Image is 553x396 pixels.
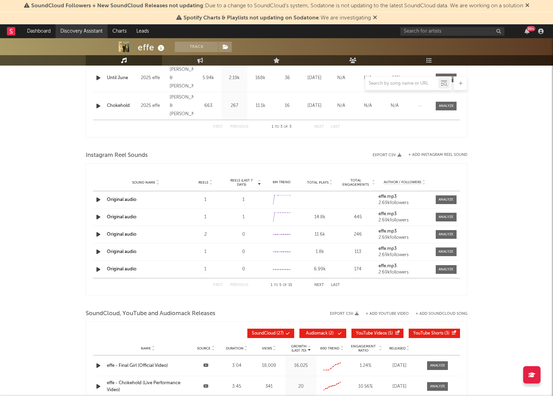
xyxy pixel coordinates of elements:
[291,344,307,348] p: Growth
[373,153,401,157] button: Export CSV
[138,42,166,53] div: effe
[275,125,279,128] span: to
[303,214,337,221] div: 14.8k
[385,362,413,369] div: [DATE]
[198,180,208,185] span: Reels
[188,266,223,273] div: 1
[226,231,261,238] div: 0
[413,331,443,336] span: YouTube Shorts
[262,123,300,131] div: 1 3 3
[303,231,337,238] div: 11.6k
[197,346,211,351] span: Source
[223,102,246,109] div: 267
[341,178,371,187] span: Total Engagements
[107,267,136,271] a: Original audio
[249,102,272,109] div: 11.1k
[320,346,339,351] span: 60D Trend
[31,3,203,9] span: SoundCloud Followers + New SoundCloud Releases not updating
[188,231,223,238] div: 2
[378,246,431,251] a: effe.mp3
[184,15,371,21] span: : We are investigating
[184,15,319,21] span: Spotify Charts & Playlists not updating on Sodatone
[230,283,248,287] button: Previous
[132,180,155,185] span: Sound Name
[314,125,324,129] button: Next
[349,362,382,369] div: 1.24 %
[349,383,382,390] div: 10.56 %
[284,125,288,128] span: of
[330,102,353,109] div: N/A
[366,312,409,316] button: + Add YouTube Video
[331,125,340,129] button: Last
[275,75,299,82] div: 36
[416,312,467,316] button: + Add SoundCloud Song
[383,102,406,109] div: N/A
[349,344,378,353] span: Engagement Ratio
[413,331,450,336] span: ( 3 )
[108,24,131,38] a: Charts
[341,214,375,221] div: 445
[226,266,261,273] div: 0
[401,153,467,157] div: + Add Instagram Reel Sound
[107,362,189,369] a: effe - Final Girl (Official Video)
[262,281,300,289] div: 1 5 15
[373,15,377,21] span: Dismiss
[188,214,223,221] div: 1
[274,284,278,287] span: to
[107,380,189,393] a: effe - Chokehold (Live Performance Video)
[226,214,261,221] div: 1
[197,102,220,109] div: 663
[351,329,403,338] button: YouTube Videos(5)
[107,102,137,109] a: Chokehold
[107,250,136,254] a: Original audio
[264,180,299,185] div: 6M Trend
[378,212,431,217] a: effe.mp3
[303,266,337,273] div: 6.99k
[341,231,375,238] div: 246
[525,28,529,34] button: 99+
[22,24,56,38] a: Dashboard
[303,248,337,255] div: 1.8k
[384,180,421,185] span: Author / Followers
[378,270,431,275] div: 2.69k followers
[304,331,336,336] span: ( 2 )
[303,102,326,109] div: [DATE]
[356,331,393,336] span: ( 5 )
[527,26,535,31] div: 99 +
[378,235,431,240] div: 2.69k followers
[287,362,315,369] div: 16,025
[385,383,413,390] div: [DATE]
[330,75,353,82] div: N/A
[226,346,244,351] span: Duration
[365,81,439,86] input: Search by song name or URL
[31,3,523,9] span: : Due to a change to SoundCloud's system, Sodatone is not updating to the latest SoundCloud data....
[356,331,387,336] span: YouTube Videos
[287,383,315,390] div: 20
[197,75,220,82] div: 5.94k
[86,310,215,318] span: SoundCloud, YouTube and Audiomack Releases
[331,283,340,287] button: Last
[400,27,504,36] input: Search for artists
[378,201,431,205] div: 2.69k followers
[408,153,467,157] button: + Add Instagram Reel Sound
[409,329,460,338] button: YouTube Shorts(3)
[378,246,397,251] strong: effe.mp3
[378,229,431,234] a: effe.mp3
[107,75,137,82] a: Until June
[262,346,272,351] span: Views
[56,24,108,38] a: Discovery Assistant
[86,151,148,160] span: Instagram Reel Sounds
[247,329,294,338] button: SoundCloud(27)
[275,102,299,109] div: 16
[252,331,275,336] span: SoundCloud
[359,312,409,316] div: + Add YouTube Video
[307,180,329,185] span: Total Plays
[223,383,250,390] div: 3:45
[306,331,327,336] span: Audiomack
[226,178,257,187] span: Reels (last 7 days)
[341,248,375,255] div: 113
[314,283,324,287] button: Next
[254,383,284,390] div: 341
